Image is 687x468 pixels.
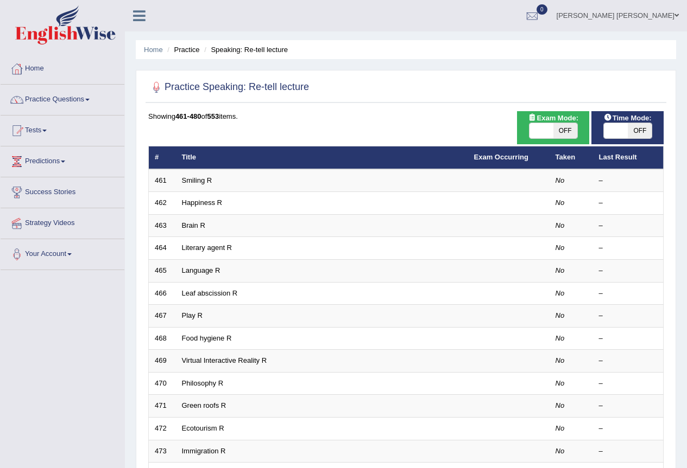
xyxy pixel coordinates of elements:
a: Virtual Interactive Reality R [182,356,267,364]
div: – [599,356,658,366]
span: Exam Mode: [524,112,583,124]
td: 473 [149,440,176,463]
li: Speaking: Re-tell lecture [201,44,288,55]
td: 466 [149,282,176,305]
div: Show exams occurring in exams [517,111,589,144]
a: Practice Questions [1,85,124,112]
h2: Practice Speaking: Re-tell lecture [148,79,309,95]
div: – [599,243,658,253]
a: Food hygiene R [182,334,232,342]
th: Title [176,146,468,169]
em: No [556,221,565,229]
div: – [599,311,658,321]
div: – [599,176,658,186]
a: Home [144,46,163,54]
div: – [599,289,658,299]
a: Exam Occurring [474,153,528,161]
td: 470 [149,372,176,395]
a: Literary agent R [182,243,232,252]
a: Leaf abscission R [182,289,238,297]
a: Home [1,54,124,81]
td: 462 [149,192,176,215]
td: 471 [149,395,176,418]
span: OFF [628,123,652,138]
th: Taken [550,146,593,169]
a: Brain R [182,221,205,229]
div: – [599,446,658,457]
span: 0 [537,4,547,15]
em: No [556,401,565,409]
a: Happiness R [182,198,222,207]
b: 553 [207,112,219,120]
th: Last Result [593,146,664,169]
span: OFF [553,123,577,138]
b: 461-480 [175,112,201,120]
a: Success Stories [1,177,124,204]
div: Showing of items. [148,111,664,121]
em: No [556,356,565,364]
td: 467 [149,305,176,328]
em: No [556,243,565,252]
td: 465 [149,260,176,283]
td: 469 [149,350,176,373]
a: Language R [182,266,220,274]
em: No [556,379,565,387]
td: 464 [149,237,176,260]
a: Tests [1,116,124,143]
a: Strategy Videos [1,208,124,235]
div: – [599,379,658,389]
div: – [599,401,658,411]
a: Play R [182,311,203,319]
div: – [599,198,658,208]
li: Practice [165,44,199,55]
a: Predictions [1,146,124,174]
em: No [556,424,565,432]
td: 472 [149,417,176,440]
a: Philosophy R [182,379,224,387]
div: – [599,221,658,231]
a: Immigration R [182,447,226,455]
a: Ecotourism R [182,424,224,432]
em: No [556,198,565,207]
td: 468 [149,327,176,350]
em: No [556,176,565,184]
a: Smiling R [182,176,212,184]
td: 461 [149,169,176,192]
div: – [599,424,658,434]
a: Green roofs R [182,401,226,409]
em: No [556,311,565,319]
em: No [556,266,565,274]
em: No [556,447,565,455]
a: Your Account [1,239,124,266]
div: – [599,266,658,276]
em: No [556,334,565,342]
td: 463 [149,214,176,237]
th: # [149,146,176,169]
span: Time Mode: [600,112,656,124]
em: No [556,289,565,297]
div: – [599,334,658,344]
